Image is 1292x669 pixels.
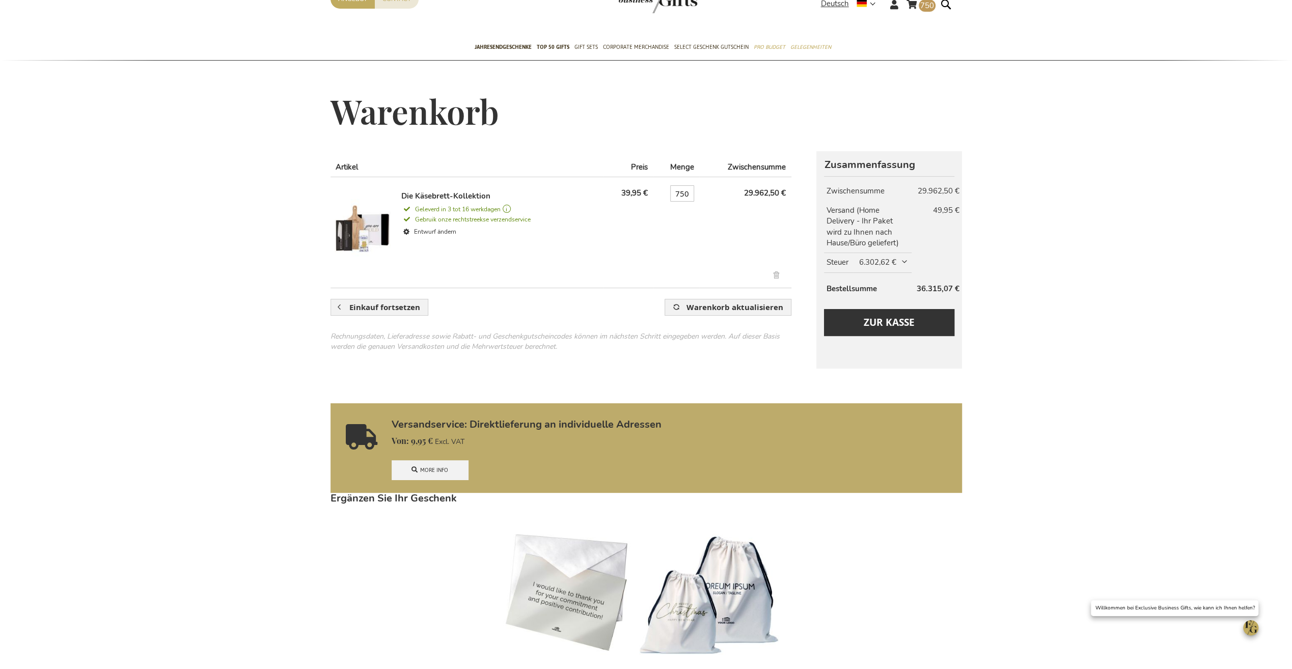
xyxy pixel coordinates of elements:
span: Preis [631,162,648,172]
a: More info [392,460,468,480]
span: 36.315,07 € [917,284,959,294]
span: 49,95 € [933,205,959,215]
a: Personalisierte Geschenktasche Aus Baumwolle [639,656,785,666]
span: Pro Budget [754,42,785,52]
button: Zur Kasse [824,309,954,336]
th: Zwischensumme [824,182,911,201]
a: Geleverd in 3 tot 16 werkdagen [401,205,599,214]
span: Zwischensumme [728,162,786,172]
span: 9,95 € [392,435,433,446]
span: Excl. VAT [435,437,464,447]
img: Personalisierte Geschenktasche Aus Baumwolle [639,518,785,660]
strong: Zusammenfassung [824,159,954,171]
button: Warenkorb aktualisieren [665,299,791,316]
div: Rechnungsdaten, Lieferadresse sowie Rabatt- und Geschenkgutscheincodes können im nächsten Schritt... [331,331,791,352]
a: Die Käsebrett-Kollektion [335,191,401,275]
a: Gebruik onze rechtstreekse verzendservice [401,214,531,224]
span: (Home Delivery - Ihr Paket wird zu Ihnen nach Hause/Büro geliefert) [826,205,898,248]
span: 750 [920,1,934,11]
a: Versandservice: Direktlieferung an individuelle Adressen [392,419,952,430]
img: Greeting Card [493,518,639,660]
a: Entwurf ändern [401,225,599,239]
span: 29.962,50 € [744,188,786,198]
span: Select Geschenk Gutschein [674,42,749,52]
span: Warenkorb aktualisieren [686,302,783,313]
span: Artikel [336,162,358,172]
span: Zur Kasse [864,316,915,329]
span: Gebruik onze rechtstreekse verzendservice [401,215,531,224]
img: Die Käsebrett-Kollektion [335,191,391,272]
span: Menge [670,162,694,172]
span: Corporate Merchandise [603,42,669,52]
a: Die Käsebrett-Kollektion [401,191,490,201]
a: Einkauf fortsetzen [331,299,428,316]
span: Steuer [826,257,848,267]
span: Jahresendgeschenke [475,42,532,52]
span: 39,95 € [621,188,648,198]
span: TOP 50 Gifts [537,42,569,52]
span: 29.962,50 € [918,186,959,196]
span: Versand [826,205,854,215]
a: Greeting Card [493,656,639,666]
span: Warenkorb [331,89,499,133]
strong: Bestellsumme [826,284,876,294]
span: Gift Sets [574,42,598,52]
span: Gelegenheiten [790,42,831,52]
span: 6.302,62 € [859,257,909,268]
span: Einkauf fortsetzen [349,302,420,313]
